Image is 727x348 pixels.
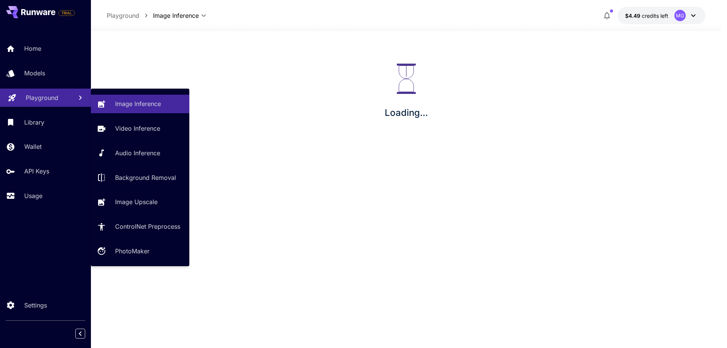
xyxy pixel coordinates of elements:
[91,144,189,162] a: Audio Inference
[91,193,189,211] a: Image Upscale
[115,197,158,206] p: Image Upscale
[24,167,49,176] p: API Keys
[24,191,42,200] p: Usage
[107,11,153,20] nav: breadcrumb
[91,119,189,138] a: Video Inference
[26,93,58,102] p: Playground
[24,44,41,53] p: Home
[115,148,160,158] p: Audio Inference
[75,329,85,339] button: Collapse sidebar
[58,8,75,17] span: Add your payment card to enable full platform functionality.
[91,95,189,113] a: Image Inference
[107,11,139,20] p: Playground
[24,118,44,127] p: Library
[24,142,42,151] p: Wallet
[115,247,150,256] p: PhotoMaker
[115,99,161,108] p: Image Inference
[642,12,668,19] span: credits left
[115,173,176,182] p: Background Removal
[153,11,199,20] span: Image Inference
[91,217,189,236] a: ControlNet Preprocess
[115,124,160,133] p: Video Inference
[625,12,642,19] span: $4.49
[618,7,705,24] button: $4.48919
[91,242,189,261] a: PhotoMaker
[115,222,180,231] p: ControlNet Preprocess
[91,168,189,187] a: Background Removal
[625,12,668,20] div: $4.48919
[674,10,686,21] div: MG
[385,106,428,120] p: Loading...
[24,69,45,78] p: Models
[24,301,47,310] p: Settings
[81,327,91,340] div: Collapse sidebar
[59,10,75,16] span: TRIAL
